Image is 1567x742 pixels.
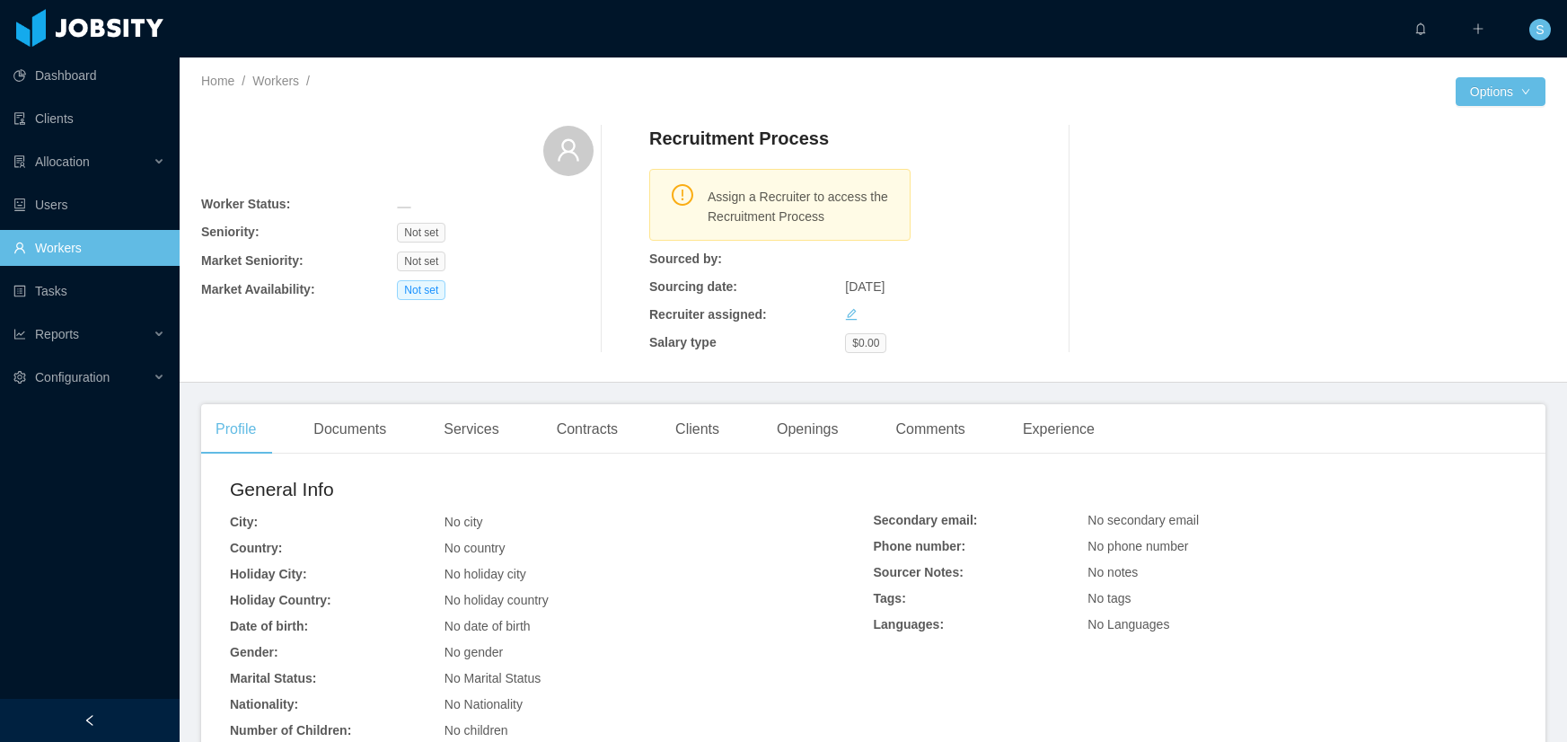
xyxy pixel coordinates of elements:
[649,252,722,266] b: Sourced by:
[252,74,299,88] a: Workers
[1087,617,1169,632] span: No Languages
[445,723,508,738] span: No children
[445,541,506,555] span: No country
[1472,22,1484,35] i: icon: plus
[556,137,581,163] i: icon: user
[1008,404,1109,455] div: Experience
[445,593,549,607] span: No holiday country
[429,404,513,455] div: Services
[230,619,308,633] b: Date of birth:
[542,404,632,455] div: Contracts
[35,370,110,384] span: Configuration
[230,475,874,504] h2: General Info
[230,515,258,529] b: City:
[230,697,298,711] b: Nationality:
[230,567,307,581] b: Holiday City:
[661,404,734,455] div: Clients
[874,539,966,553] b: Phone number:
[230,593,331,607] b: Holiday Country:
[201,404,270,455] div: Profile
[874,591,906,605] b: Tags:
[35,155,90,169] span: Allocation
[1456,77,1545,106] button: Optionsicon: down
[1414,22,1427,35] i: icon: bell
[649,279,737,294] b: Sourcing date:
[708,187,896,226] span: Assign a Recruiter to access the Recruitment Process
[201,197,290,211] b: Worker Status:
[230,723,351,738] b: Number of Children:
[397,280,445,300] span: Not set
[445,619,531,633] span: No date of birth
[845,308,858,321] i: icon: edit
[1087,513,1199,527] span: No secondary email
[1087,589,1517,608] div: No tags
[445,697,523,711] span: No Nationality
[299,404,401,455] div: Documents
[1087,539,1188,553] span: No phone number
[230,645,278,659] b: Gender:
[13,371,26,384] i: icon: setting
[13,155,26,168] i: icon: solution
[230,671,316,685] b: Marital Status:
[230,541,282,555] b: Country:
[845,279,885,294] span: [DATE]
[201,282,315,296] b: Market Availability:
[242,74,245,88] span: /
[397,223,445,243] span: Not set
[445,671,541,685] span: No Marital Status
[35,327,79,341] span: Reports
[13,57,165,93] a: icon: pie-chartDashboard
[1536,19,1544,40] span: S
[13,328,26,340] i: icon: line-chart
[874,617,945,632] b: Languages:
[201,225,260,239] b: Seniority:
[649,126,829,151] h4: Recruitment Process
[397,252,445,271] span: Not set
[874,513,978,527] b: Secondary email:
[201,253,304,268] b: Market Seniority:
[649,307,767,322] b: Recruiter assigned:
[874,565,964,579] b: Sourcer Notes:
[13,273,165,309] a: icon: profileTasks
[762,404,853,455] div: Openings
[845,333,886,353] span: $0.00
[445,515,483,529] span: No city
[882,404,980,455] div: Comments
[1087,565,1138,579] span: No notes
[13,230,165,266] a: icon: userWorkers
[13,187,165,223] a: icon: robotUsers
[672,184,693,206] i: icon: exclamation-circle
[13,101,165,137] a: icon: auditClients
[306,74,310,88] span: /
[201,74,234,88] a: Home
[649,335,717,349] b: Salary type
[445,567,526,581] span: No holiday city
[1427,13,1445,31] sup: 0
[445,645,503,659] span: No gender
